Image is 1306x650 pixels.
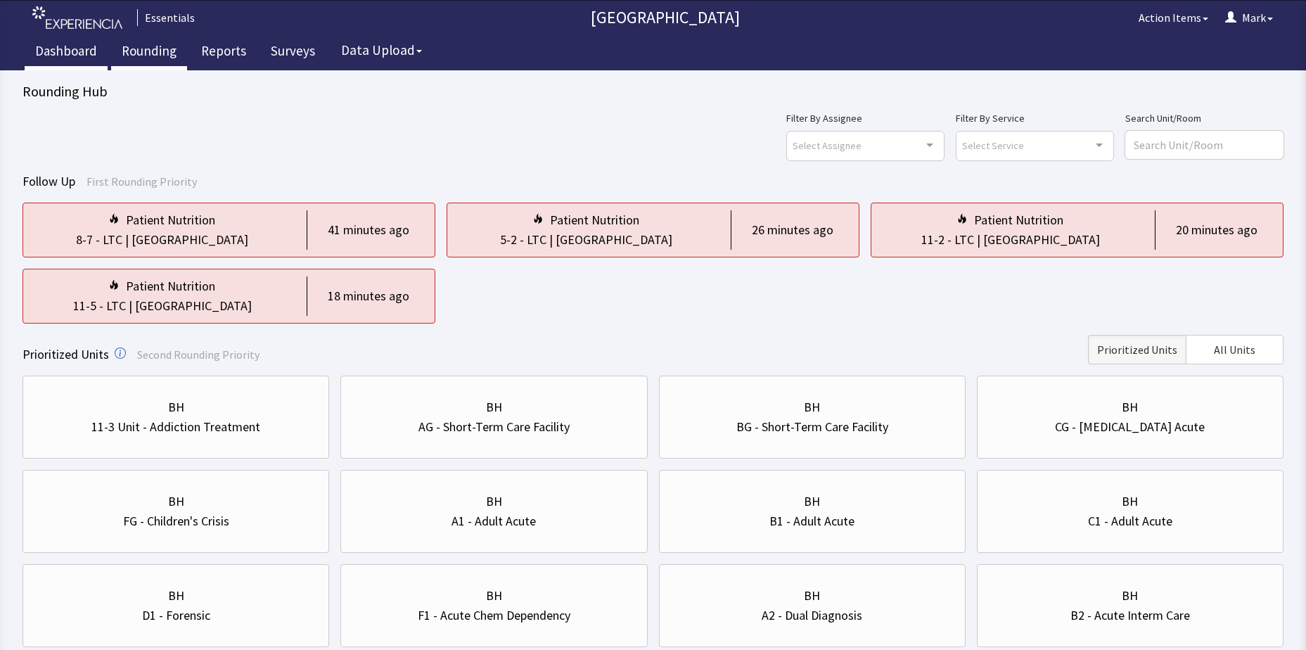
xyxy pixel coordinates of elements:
[1214,341,1255,358] span: All Units
[328,220,409,240] div: 41 minutes ago
[486,492,502,511] div: BH
[122,230,132,250] div: |
[452,511,536,531] div: A1 - Adult Acute
[137,9,195,26] div: Essentials
[1176,220,1257,240] div: 20 minutes ago
[500,230,546,250] div: 5-2 - LTC
[260,35,326,70] a: Surveys
[1122,492,1138,511] div: BH
[486,586,502,606] div: BH
[804,397,820,417] div: BH
[486,397,502,417] div: BH
[762,606,862,625] div: A2 - Dual Diagnosis
[132,230,248,250] div: [GEOGRAPHIC_DATA]
[111,35,187,70] a: Rounding
[786,110,945,127] label: Filter By Assignee
[142,606,210,625] div: D1 - Forensic
[1125,110,1283,127] label: Search Unit/Room
[546,230,556,250] div: |
[168,492,184,511] div: BH
[1130,4,1217,32] button: Action Items
[23,82,1283,101] div: Rounding Hub
[126,296,135,316] div: |
[168,586,184,606] div: BH
[804,492,820,511] div: BH
[126,210,215,230] div: Patient Nutrition
[1088,335,1186,364] button: Prioritized Units
[1070,606,1190,625] div: B2 - Acute Interm Care
[126,276,215,296] div: Patient Nutrition
[556,230,672,250] div: [GEOGRAPHIC_DATA]
[736,417,888,437] div: BG - Short-Term Care Facility
[23,172,1283,191] div: Follow Up
[983,230,1100,250] div: [GEOGRAPHIC_DATA]
[1122,397,1138,417] div: BH
[168,397,184,417] div: BH
[418,606,570,625] div: F1 - Acute Chem Dependency
[333,37,430,63] button: Data Upload
[76,230,122,250] div: 8-7 - LTC
[418,417,570,437] div: AG - Short-Term Care Facility
[137,348,260,362] span: Second Rounding Priority
[921,230,974,250] div: 11-2 - LTC
[23,346,109,362] span: Prioritized Units
[1217,4,1281,32] button: Mark
[1125,131,1283,159] input: Search Unit/Room
[87,174,197,189] span: First Rounding Priority
[974,230,983,250] div: |
[1097,341,1177,358] span: Prioritized Units
[956,110,1114,127] label: Filter By Service
[793,137,862,153] span: Select Assignee
[550,210,639,230] div: Patient Nutrition
[191,35,257,70] a: Reports
[135,296,252,316] div: [GEOGRAPHIC_DATA]
[1088,511,1172,531] div: C1 - Adult Acute
[73,296,126,316] div: 11-5 - LTC
[32,6,122,30] img: experiencia_logo.png
[752,220,833,240] div: 26 minutes ago
[328,286,409,306] div: 18 minutes ago
[769,511,854,531] div: B1 - Adult Acute
[962,137,1024,153] span: Select Service
[804,586,820,606] div: BH
[25,35,108,70] a: Dashboard
[200,6,1130,29] p: [GEOGRAPHIC_DATA]
[123,511,229,531] div: FG - Children's Crisis
[1122,586,1138,606] div: BH
[1055,417,1205,437] div: CG - [MEDICAL_DATA] Acute
[1186,335,1283,364] button: All Units
[91,417,260,437] div: 11-3 Unit - Addiction Treatment
[974,210,1063,230] div: Patient Nutrition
